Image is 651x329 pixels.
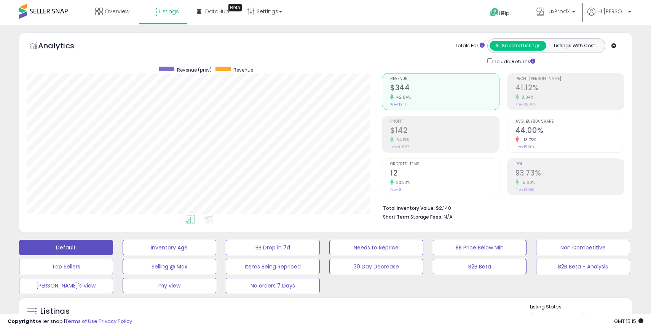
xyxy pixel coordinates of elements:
div: Include Returns [482,57,544,65]
h2: 93.73% [515,169,624,179]
span: Help [499,10,509,16]
span: Listings [159,8,179,15]
h2: $142 [390,126,499,136]
button: No orders 7 Days [226,278,320,293]
small: Prev: 81.08% [515,187,534,192]
span: Avg. Buybox Share [515,120,624,124]
small: 42.64% [394,94,411,100]
small: 33.33% [394,180,410,185]
h2: $344 [390,83,499,94]
div: Totals For [455,42,485,50]
strong: Copyright [8,318,35,325]
span: Hi [PERSON_NAME] [597,8,626,15]
label: Deactivated [589,312,617,319]
button: B2B Beta - Analysis [536,259,630,274]
h5: Listings [40,306,70,317]
i: Get Help [490,8,499,17]
span: Profit [PERSON_NAME] [515,77,624,81]
h2: 41.12% [515,83,624,94]
span: Overview [105,8,129,15]
h2: 12 [390,169,499,179]
small: -13.73% [519,137,536,143]
small: Prev: $91.87 [390,145,409,149]
li: $2,140 [383,203,619,212]
small: Prev: 9 [390,187,401,192]
p: Listing States: [530,303,632,311]
span: Profit [390,120,499,124]
button: All Selected Listings [490,41,546,51]
small: 15.60% [519,180,535,185]
small: 8.04% [519,94,534,100]
small: Prev: 51.00% [515,145,535,149]
small: Prev: 38.06% [515,102,536,107]
button: Selling @ Max [123,259,217,274]
label: Active [538,312,552,319]
span: DataHub [205,8,229,15]
button: Top Sellers [19,259,113,274]
button: Default [19,240,113,255]
span: 2025-09-8 15:15 GMT [614,318,643,325]
button: Inventory Age [123,240,217,255]
span: N/A [444,213,453,220]
button: [PERSON_NAME]'s View [19,278,113,293]
h2: 44.00% [515,126,624,136]
a: Terms of Use [65,318,97,325]
button: Non Competitive [536,240,630,255]
span: Revenue (prev) [177,67,212,73]
div: Tooltip anchor [228,4,242,11]
b: Short Term Storage Fees: [383,214,442,220]
a: Help [484,2,524,25]
span: LuxProdX [546,8,570,15]
button: 30 Day Decrease [329,259,423,274]
button: Needs to Reprice [329,240,423,255]
b: Total Inventory Value: [383,205,435,211]
button: my view [123,278,217,293]
span: Ordered Items [390,162,499,166]
small: Prev: $241 [390,102,406,107]
h5: Analytics [38,40,89,53]
a: Hi [PERSON_NAME] [587,8,631,25]
div: seller snap | | [8,318,132,325]
button: Items Being Repriced [226,259,320,274]
button: Listings With Cost [546,41,603,51]
span: ROI [515,162,624,166]
a: Privacy Policy [99,318,132,325]
button: BB Price Below Min [433,240,527,255]
span: Revenue [390,77,499,81]
button: BB Drop in 7d [226,240,320,255]
small: 54.13% [394,137,409,143]
button: B2B Beta [433,259,527,274]
span: Revenue [233,67,253,73]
